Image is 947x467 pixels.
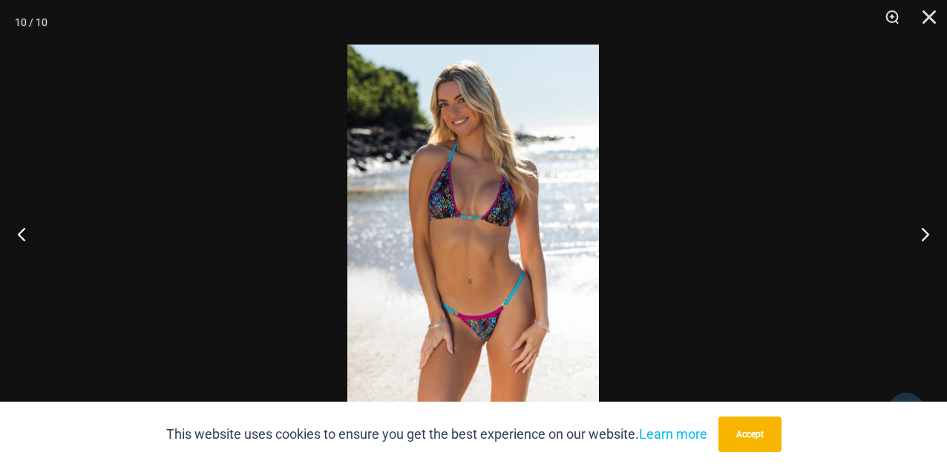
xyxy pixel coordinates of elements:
[15,11,47,33] div: 10 / 10
[891,197,947,271] button: Next
[639,426,707,442] a: Learn more
[166,423,707,445] p: This website uses cookies to ensure you get the best experience on our website.
[718,417,781,452] button: Accept
[347,45,599,422] img: Rio Nights Glitter Spot 309 Tri Top 469 Thong 02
